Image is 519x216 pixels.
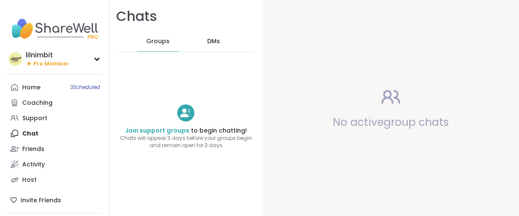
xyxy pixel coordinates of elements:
[22,99,53,107] div: Coaching
[7,141,102,157] a: Friends
[22,83,41,92] div: Home
[125,126,189,135] a: Join support groups
[109,127,262,135] h4: to begin chatting!
[146,37,170,46] span: Groups
[22,160,45,169] div: Activity
[7,80,102,95] a: Home3Scheduled
[22,114,47,123] div: Support
[333,115,449,130] span: No active group chats
[70,84,100,91] span: 3 Scheduled
[9,52,22,66] img: lilnimbit
[7,110,102,126] a: Support
[7,172,102,187] a: Host
[109,135,262,149] span: Chats will appear 3 days before your groups begin and remain open for 3 days
[33,60,69,68] span: Pro Member
[7,157,102,172] a: Activity
[7,95,102,110] a: Coaching
[7,14,102,44] img: ShareWell Nav Logo
[26,50,69,60] div: lilnimbit
[22,176,37,184] div: Host
[7,192,102,208] div: Invite Friends
[22,145,44,154] div: Friends
[116,7,157,26] h1: Chats
[207,37,220,46] span: DMs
